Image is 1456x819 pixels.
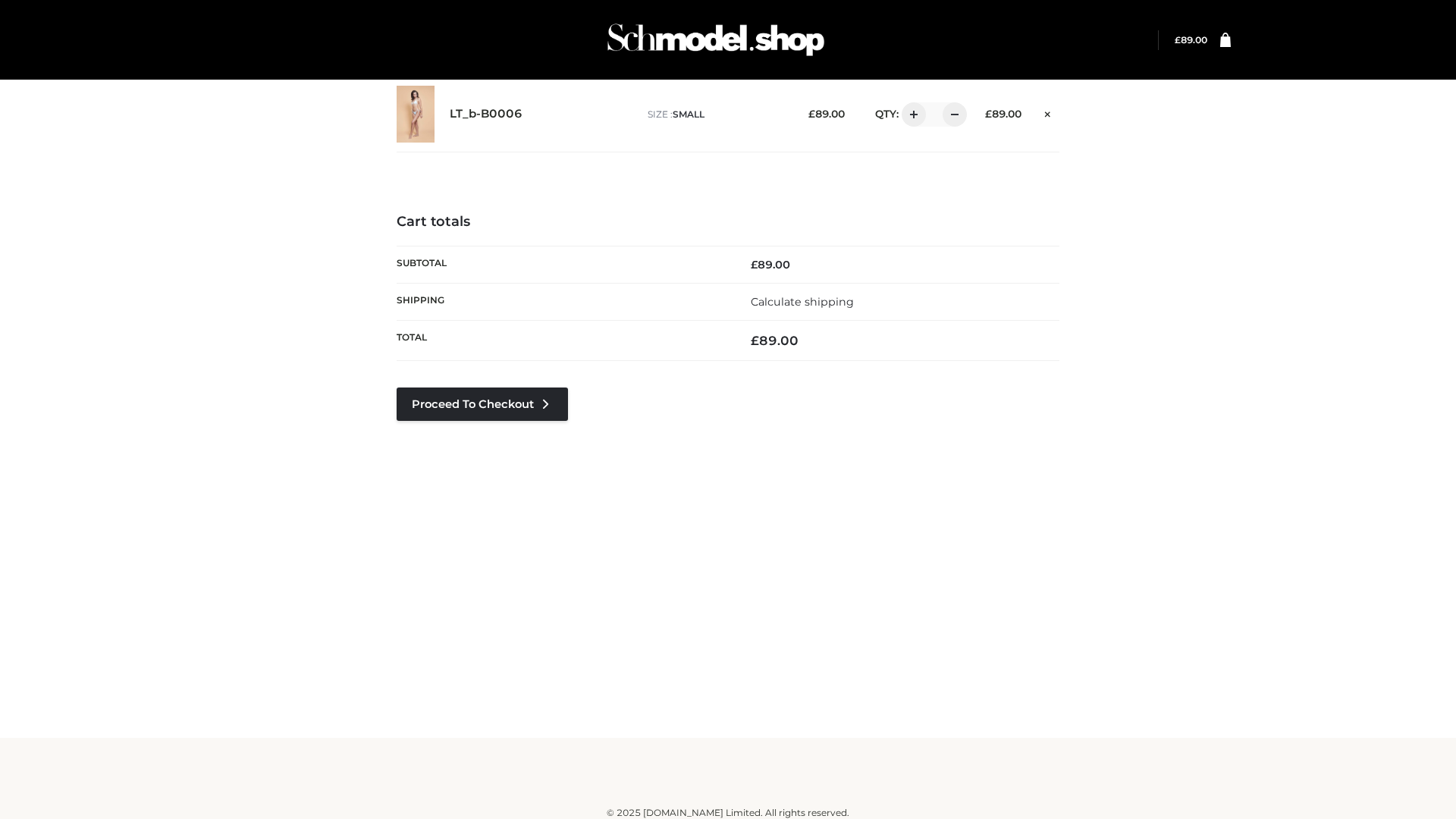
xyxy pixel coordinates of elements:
a: Remove this item [1037,102,1059,122]
bdi: 89.00 [808,108,845,120]
th: Shipping [397,283,728,320]
a: Proceed to Checkout [397,388,568,421]
h4: Cart totals [397,214,1059,231]
span: £ [1175,34,1181,45]
bdi: 89.00 [985,108,1021,120]
span: £ [985,108,992,120]
span: £ [751,258,758,271]
span: £ [808,108,815,120]
img: Schmodel Admin 964 [602,10,830,70]
a: £89.00 [1175,34,1207,45]
div: QTY: [860,102,962,127]
span: £ [751,333,759,348]
th: Subtotal [397,246,728,283]
span: SMALL [673,108,704,120]
img: LT_b-B0006 - SMALL [397,86,435,143]
bdi: 89.00 [1175,34,1207,45]
bdi: 89.00 [751,333,799,348]
p: size : [648,108,785,121]
a: LT_b-B0006 [450,107,522,121]
th: Total [397,321,728,361]
a: Calculate shipping [751,295,854,309]
bdi: 89.00 [751,258,790,271]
